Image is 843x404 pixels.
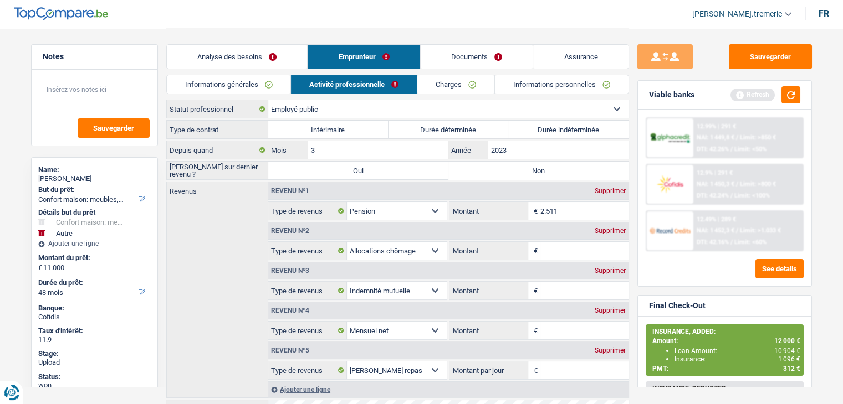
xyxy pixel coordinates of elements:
label: Depuis quand [167,141,268,159]
div: INSURANCE, DEDUCTED: [652,385,800,392]
label: Montant [449,322,528,339]
img: TopCompare Logo [14,7,108,20]
span: 312 € [783,365,800,372]
h5: Notes [43,52,146,61]
label: Montant [449,242,528,260]
div: PMT: [652,365,800,372]
div: Revenu nº1 [268,188,312,194]
label: Montant par jour [449,361,528,379]
div: Supprimer [592,188,629,194]
span: Limit: <60% [734,239,767,246]
div: won [38,381,151,390]
label: Montant [449,282,528,299]
a: Activité professionnelle [291,75,417,94]
div: Loan Amount: [675,347,800,355]
span: Limit: <100% [734,192,770,199]
div: 12.49% | 289 € [697,216,736,223]
label: But du prêt: [38,185,149,194]
label: Durée déterminée [389,121,509,138]
span: 10 904 € [774,347,800,355]
label: Durée indéterminée [508,121,629,138]
span: € [528,202,540,220]
label: Montant du prêt: [38,253,149,262]
div: Insurance: [675,355,800,363]
span: Limit: >1.033 € [740,227,781,234]
label: Revenus [167,182,268,195]
span: NAI: 1 450,3 € [697,180,734,188]
a: Assurance [533,45,629,69]
div: Upload [38,358,151,367]
div: Supprimer [592,267,629,274]
span: / [736,227,738,234]
div: Supprimer [592,227,629,234]
div: Revenu nº3 [268,267,312,274]
span: DTI: 42.26% [697,146,729,153]
button: See details [755,259,804,278]
span: 1 096 € [778,355,800,363]
label: Type de revenus [268,361,347,379]
span: DTI: 42.16% [697,239,729,246]
div: fr [819,8,829,19]
label: Intérimaire [268,121,389,138]
a: Analyse des besoins [167,45,308,69]
img: Record Credits [650,220,691,241]
a: Emprunteur [308,45,420,69]
a: [PERSON_NAME].tremerie [683,5,791,23]
div: Revenu nº2 [268,227,312,234]
a: Charges [417,75,494,94]
div: Viable banks [649,90,694,100]
label: Année [448,141,488,159]
div: Name: [38,165,151,174]
span: NAI: 1 449,8 € [697,134,734,141]
label: Oui [268,162,448,179]
label: Mois [268,141,308,159]
span: / [730,239,733,246]
div: 11.9 [38,335,151,344]
a: Informations générales [167,75,291,94]
div: Status: [38,372,151,381]
a: Documents [421,45,533,69]
div: [PERSON_NAME] [38,174,151,183]
span: [PERSON_NAME].tremerie [692,9,782,19]
label: [PERSON_NAME] sur dernier revenu ? [167,162,268,179]
div: Stage: [38,349,151,358]
div: Supprimer [592,307,629,314]
span: Sauvegarder [93,125,134,132]
div: Taux d'intérêt: [38,327,151,335]
span: / [736,134,738,141]
div: Banque: [38,304,151,313]
div: Détails but du prêt [38,208,151,217]
label: Durée du prêt: [38,278,149,287]
button: Sauvegarder [729,44,812,69]
label: Type de revenus [268,242,347,260]
img: AlphaCredit [650,132,691,144]
div: Revenu nº4 [268,307,312,314]
a: Informations personnelles [495,75,629,94]
label: Non [448,162,629,179]
span: DTI: 42.24% [697,192,729,199]
div: Supprimer [592,347,629,354]
img: Cofidis [650,174,691,194]
span: € [528,361,540,379]
div: Refresh [730,89,775,101]
div: Ajouter une ligne [268,381,629,397]
label: Type de revenus [268,202,347,220]
input: MM [308,141,448,159]
div: Amount: [652,337,800,345]
span: Limit: >800 € [740,180,776,188]
span: NAI: 1 452,3 € [697,227,734,234]
span: Limit: >850 € [740,134,776,141]
div: Revenu nº5 [268,347,312,354]
button: Sauvegarder [78,118,150,138]
label: Type de revenus [268,322,347,339]
span: € [528,322,540,339]
div: Ajouter une ligne [38,240,151,247]
div: INSURANCE, ADDED: [652,328,800,335]
label: Statut professionnel [167,100,268,118]
span: 12 000 € [774,337,800,345]
span: Limit: <50% [734,146,767,153]
label: Type de revenus [268,282,347,299]
div: 12.9% | 291 € [697,169,733,177]
span: € [528,242,540,260]
div: Cofidis [38,313,151,322]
